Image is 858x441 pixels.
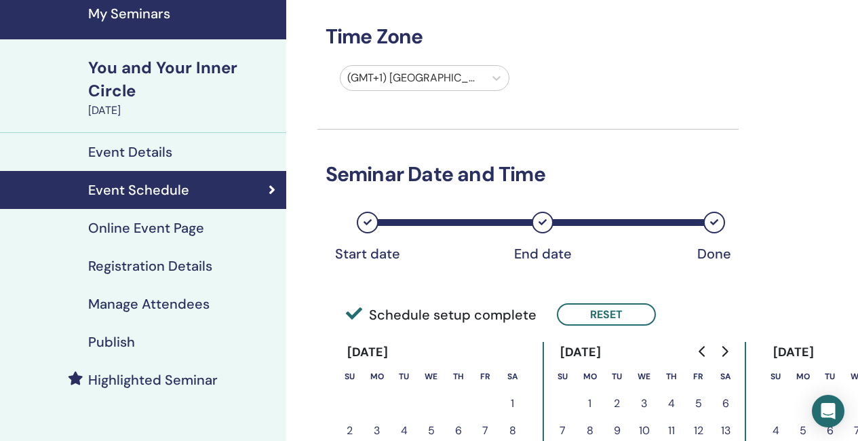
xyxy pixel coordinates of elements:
[499,390,526,417] button: 1
[817,363,844,390] th: Tuesday
[762,363,789,390] th: Sunday
[88,56,278,102] div: You and Your Inner Circle
[472,363,499,390] th: Friday
[88,372,218,388] h4: Highlighted Seminar
[336,342,399,363] div: [DATE]
[685,363,712,390] th: Friday
[712,363,739,390] th: Saturday
[364,363,391,390] th: Monday
[499,363,526,390] th: Saturday
[509,246,577,262] div: End date
[789,363,817,390] th: Monday
[631,390,658,417] button: 3
[680,246,748,262] div: Done
[604,390,631,417] button: 2
[812,395,844,427] div: Open Intercom Messenger
[88,296,210,312] h4: Manage Attendees
[658,363,685,390] th: Thursday
[549,342,612,363] div: [DATE]
[577,363,604,390] th: Monday
[557,303,656,326] button: Reset
[714,338,735,365] button: Go to next month
[346,305,537,325] span: Schedule setup complete
[685,390,712,417] button: 5
[658,390,685,417] button: 4
[577,390,604,417] button: 1
[692,338,714,365] button: Go to previous month
[317,24,739,49] h3: Time Zone
[631,363,658,390] th: Wednesday
[418,363,445,390] th: Wednesday
[88,5,278,22] h4: My Seminars
[317,162,739,187] h3: Seminar Date and Time
[334,246,402,262] div: Start date
[336,363,364,390] th: Sunday
[604,363,631,390] th: Tuesday
[762,342,825,363] div: [DATE]
[88,182,189,198] h4: Event Schedule
[391,363,418,390] th: Tuesday
[88,258,212,274] h4: Registration Details
[88,334,135,350] h4: Publish
[712,390,739,417] button: 6
[88,220,204,236] h4: Online Event Page
[80,56,286,119] a: You and Your Inner Circle[DATE]
[88,102,278,119] div: [DATE]
[549,363,577,390] th: Sunday
[88,144,172,160] h4: Event Details
[445,363,472,390] th: Thursday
